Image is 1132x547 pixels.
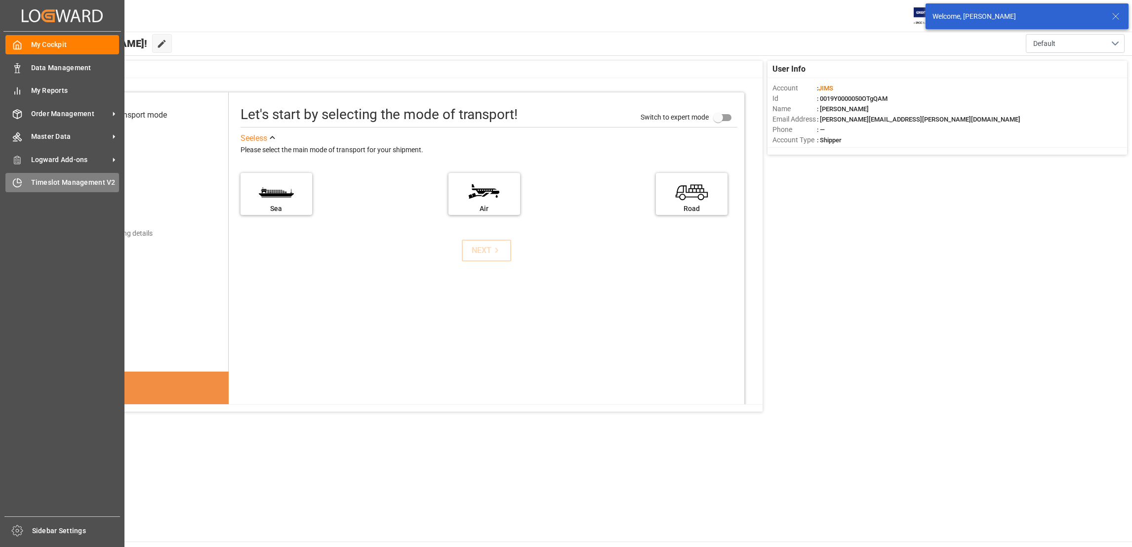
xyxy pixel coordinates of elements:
[641,113,709,121] span: Switch to expert mode
[41,34,147,53] span: Hello [PERSON_NAME]!
[932,11,1102,22] div: Welcome, [PERSON_NAME]
[817,126,825,133] span: : —
[817,136,842,144] span: : Shipper
[817,95,888,102] span: : 0019Y0000050OTgQAM
[31,109,109,119] span: Order Management
[31,63,120,73] span: Data Management
[31,177,120,188] span: Timeslot Management V2
[772,83,817,93] span: Account
[31,40,120,50] span: My Cockpit
[462,240,511,261] button: NEXT
[90,109,167,121] div: Select transport mode
[817,105,869,113] span: : [PERSON_NAME]
[661,204,723,214] div: Road
[31,131,109,142] span: Master Data
[817,84,833,92] span: :
[772,114,817,125] span: Email Address
[772,125,817,135] span: Phone
[5,35,119,54] a: My Cockpit
[32,526,121,536] span: Sidebar Settings
[241,104,518,125] div: Let's start by selecting the mode of transport!
[772,63,806,75] span: User Info
[31,85,120,96] span: My Reports
[818,84,833,92] span: JIMS
[472,245,502,256] div: NEXT
[1026,34,1125,53] button: open menu
[914,7,948,25] img: Exertis%20JAM%20-%20Email%20Logo.jpg_1722504956.jpg
[772,135,817,145] span: Account Type
[5,58,119,77] a: Data Management
[1033,39,1055,49] span: Default
[772,93,817,104] span: Id
[453,204,515,214] div: Air
[241,144,738,156] div: Please select the main mode of transport for your shipment.
[245,204,307,214] div: Sea
[31,155,109,165] span: Logward Add-ons
[817,116,1020,123] span: : [PERSON_NAME][EMAIL_ADDRESS][PERSON_NAME][DOMAIN_NAME]
[772,104,817,114] span: Name
[241,132,267,144] div: See less
[5,173,119,192] a: Timeslot Management V2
